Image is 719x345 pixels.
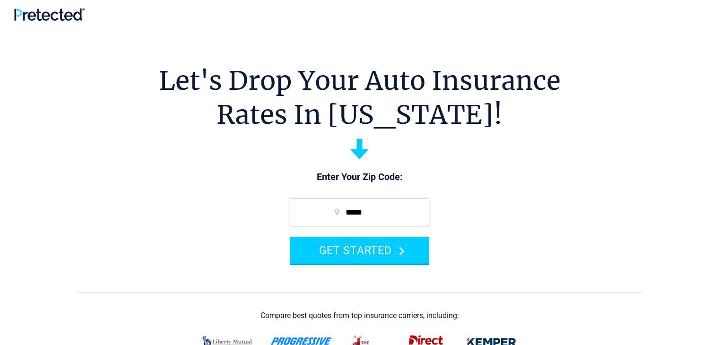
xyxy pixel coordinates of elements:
img: progressive [270,337,334,345]
button: GET STARTED [290,237,429,264]
h1: Let's Drop Your Auto Insurance Rates In [US_STATE]! [159,64,561,132]
img: Pretected Logo [14,8,85,21]
p: Enter Your Zip Code: [280,171,439,184]
div: Compare best quotes from top insurance carriers, including: [260,311,459,320]
input: zip code [290,198,429,226]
